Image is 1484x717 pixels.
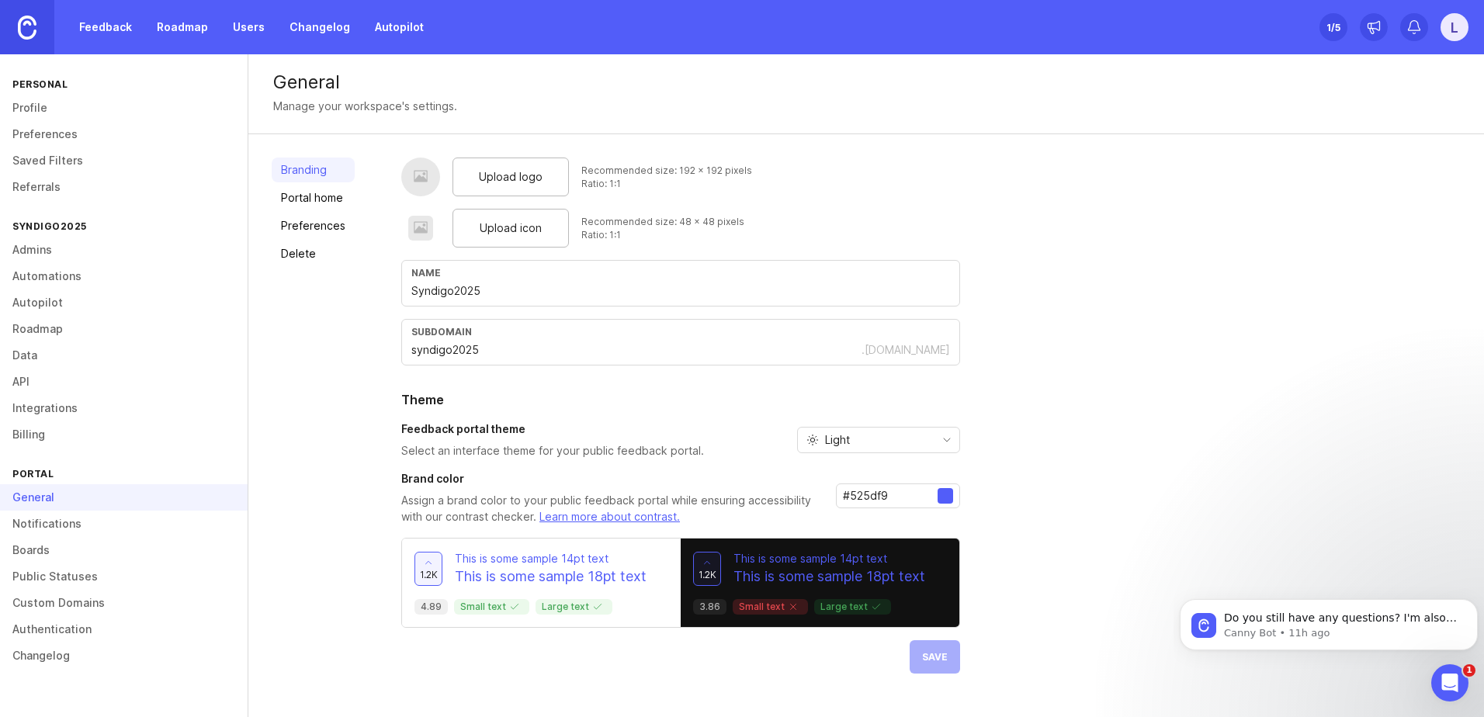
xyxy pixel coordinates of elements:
a: Branding [272,158,355,182]
iframe: Intercom live chat [1431,664,1468,701]
p: This is some sample 18pt text [733,566,925,587]
img: Canny Home [18,16,36,40]
p: Small text [460,601,523,613]
a: Preferences [272,213,355,238]
p: This is some sample 14pt text [733,551,925,566]
div: Ratio: 1:1 [581,177,752,190]
span: 1.2k [420,568,438,581]
div: Recommended size: 192 x 192 pixels [581,164,752,177]
div: .[DOMAIN_NAME] [862,342,950,358]
h3: Feedback portal theme [401,421,704,437]
p: 4.89 [421,601,442,613]
p: Select an interface theme for your public feedback portal. [401,443,704,459]
p: This is some sample 14pt text [455,551,647,566]
h3: Brand color [401,471,823,487]
div: Manage your workspace's settings. [273,98,457,115]
span: Light [825,431,850,449]
button: 1.2k [414,552,442,586]
a: Users [224,13,274,41]
div: subdomain [411,326,950,338]
p: Large text [542,601,606,613]
a: Feedback [70,13,141,41]
p: This is some sample 18pt text [455,566,647,587]
h2: Theme [401,390,960,409]
button: 1.2k [693,552,721,586]
div: Recommended size: 48 x 48 pixels [581,215,744,228]
a: Learn more about contrast. [539,510,680,523]
input: Subdomain [411,341,862,358]
div: toggle menu [797,427,960,453]
p: Small text [739,601,802,613]
span: 1.2k [699,568,716,581]
svg: toggle icon [934,434,959,446]
a: Autopilot [366,13,433,41]
a: Roadmap [147,13,217,41]
button: L [1441,13,1468,41]
div: General [273,73,1459,92]
a: Changelog [280,13,359,41]
p: Assign a brand color to your public feedback portal while ensuring accessibility with our contras... [401,493,823,525]
div: Name [411,267,950,279]
span: Upload icon [480,220,542,237]
svg: prefix icon Sun [806,434,819,446]
button: 1/5 [1319,13,1347,41]
iframe: Intercom notifications message [1174,566,1484,675]
a: Delete [272,241,355,266]
span: Upload logo [479,168,543,185]
span: 1 [1463,664,1475,677]
p: 3.86 [699,601,720,613]
div: Ratio: 1:1 [581,228,744,241]
div: 1 /5 [1326,16,1340,38]
p: Large text [820,601,885,613]
a: Portal home [272,185,355,210]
